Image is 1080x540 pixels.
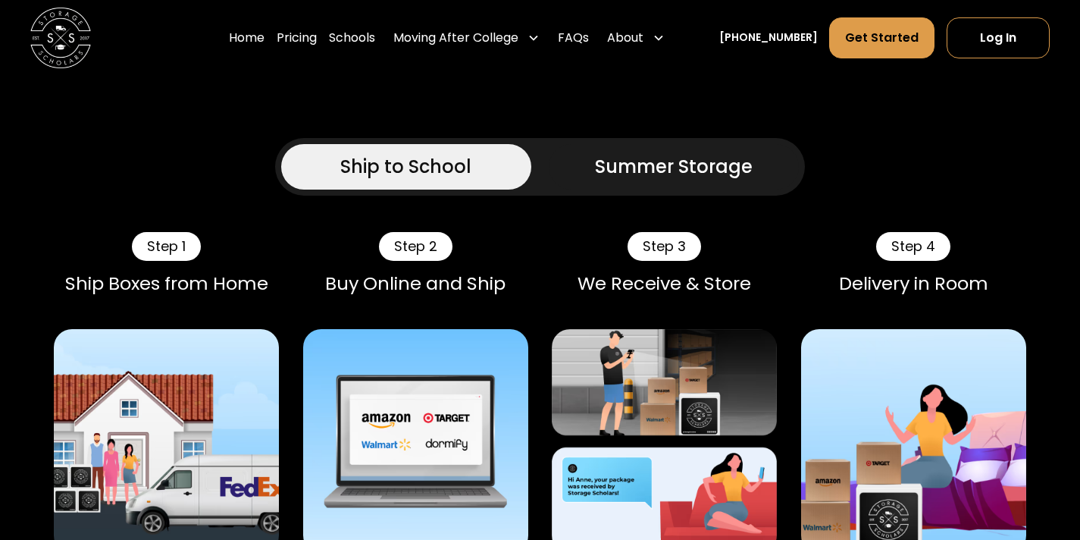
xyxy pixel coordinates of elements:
a: Get Started [829,17,934,58]
div: Delivery in Room [801,273,1026,295]
div: Summer Storage [595,153,753,181]
a: Pricing [277,17,317,59]
a: FAQs [558,17,589,59]
div: Ship Boxes from Home [54,273,279,295]
div: About [601,17,671,59]
a: Schools [329,17,375,59]
a: Log In [947,17,1050,58]
div: Step 1 [132,232,201,261]
div: We Receive & Store [552,273,777,295]
div: Buy Online and Ship [303,273,528,295]
img: Storage Scholars main logo [30,8,91,68]
div: About [607,29,643,47]
div: Step 2 [379,232,452,261]
a: Home [229,17,265,59]
div: Step 4 [876,232,950,261]
a: [PHONE_NUMBER] [719,30,818,46]
div: Ship to School [340,153,471,181]
div: Moving After College [393,29,518,47]
div: Moving After College [387,17,546,59]
div: Step 3 [628,232,701,261]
